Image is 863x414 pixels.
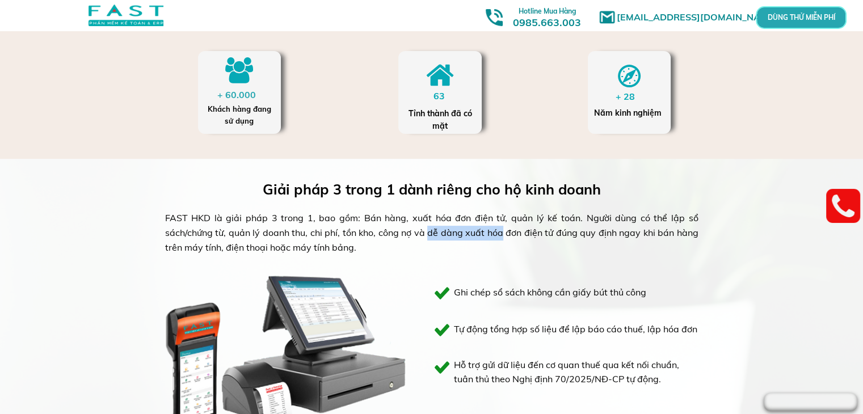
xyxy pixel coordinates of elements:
h1: [EMAIL_ADDRESS][DOMAIN_NAME] [617,10,784,25]
div: FAST HKD là giải pháp 3 trong 1, bao gồm: Bán hàng, xuất hóa đơn điện tử, quản lý kế toán. Người ... [165,211,698,255]
h3: Tự động tổng hợp số liệu để lập báo cáo thuế, lập hóa đơn [454,322,698,337]
div: Năm kinh nghiệm [593,107,664,119]
h3: Hỗ trợ gửi dữ liệu đến cơ quan thuế qua kết nối chuẩn, tuân thủ theo Nghị định 70/2025/NĐ-CP tự đ... [454,358,698,387]
div: + 60.000 [217,88,262,103]
p: DÙNG THỬ MIỄN PHÍ [765,10,837,26]
h3: Giải pháp 3 trong 1 dành riêng cho hộ kinh doanh [263,178,617,201]
h3: 0985.663.003 [500,4,593,28]
div: 63 [433,89,456,104]
div: Tỉnh thành đã có mặt [407,107,473,133]
div: Khách hàng đang sử dụng [204,103,275,127]
h3: Ghi chép sổ sách không cần giấy bút thủ công [454,285,687,300]
span: Hotline Mua Hàng [519,7,576,15]
div: + 28 [616,90,646,104]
